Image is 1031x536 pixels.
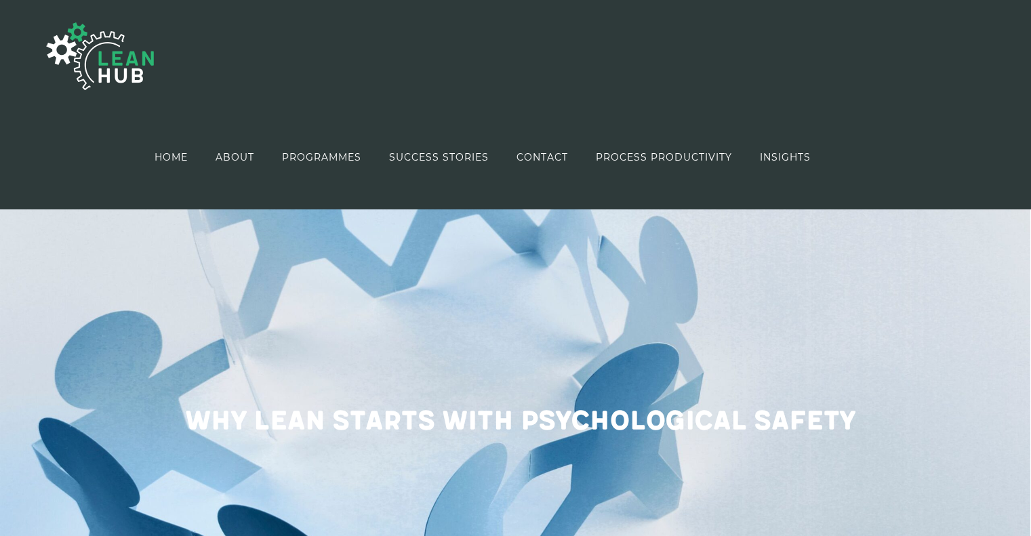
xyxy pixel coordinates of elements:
nav: Main Menu [155,118,811,196]
span: ABOUT [216,152,254,162]
a: ABOUT [216,118,254,196]
a: INSIGHTS [760,118,811,196]
strong: Why Lean Starts With Psychological Safety [185,405,855,437]
span: CONTACT [517,152,568,162]
a: HOME [155,118,188,196]
span: SUCCESS STORIES [389,152,489,162]
span: PROGRAMMES [282,152,361,162]
span: INSIGHTS [760,152,811,162]
span: HOME [155,152,188,162]
a: CONTACT [517,118,568,196]
a: PROGRAMMES [282,118,361,196]
span: PROCESS PRODUCTIVITY [596,152,732,162]
a: SUCCESS STORIES [389,118,489,196]
a: PROCESS PRODUCTIVITY [596,118,732,196]
img: The Lean Hub | Optimising productivity with Lean Logo [33,8,168,104]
